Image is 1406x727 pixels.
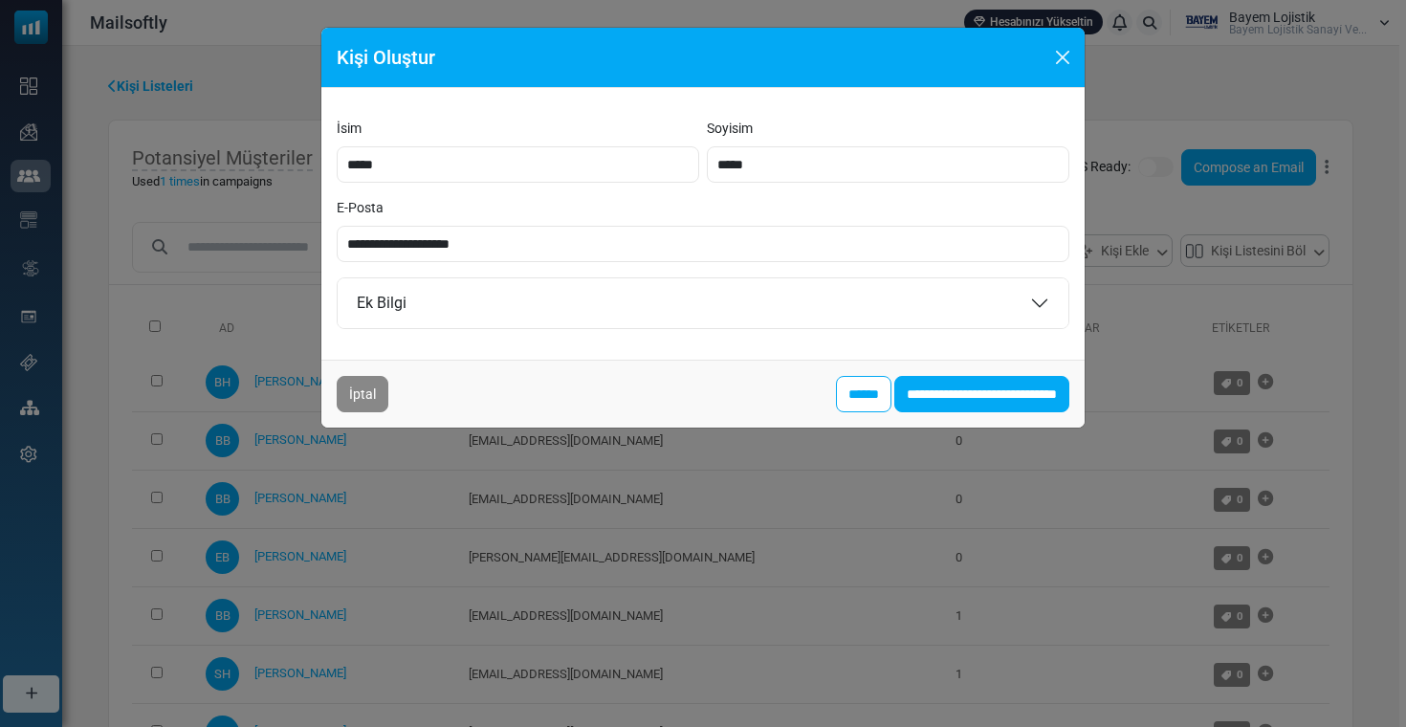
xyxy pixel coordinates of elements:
[707,119,753,139] label: Soyisim
[338,278,1068,328] button: Ek Bilgi
[337,376,388,412] button: İptal
[1048,43,1077,72] button: Close
[337,198,384,218] label: E-Posta
[337,43,435,72] h5: Kişi Oluştur
[337,119,362,139] label: İsim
